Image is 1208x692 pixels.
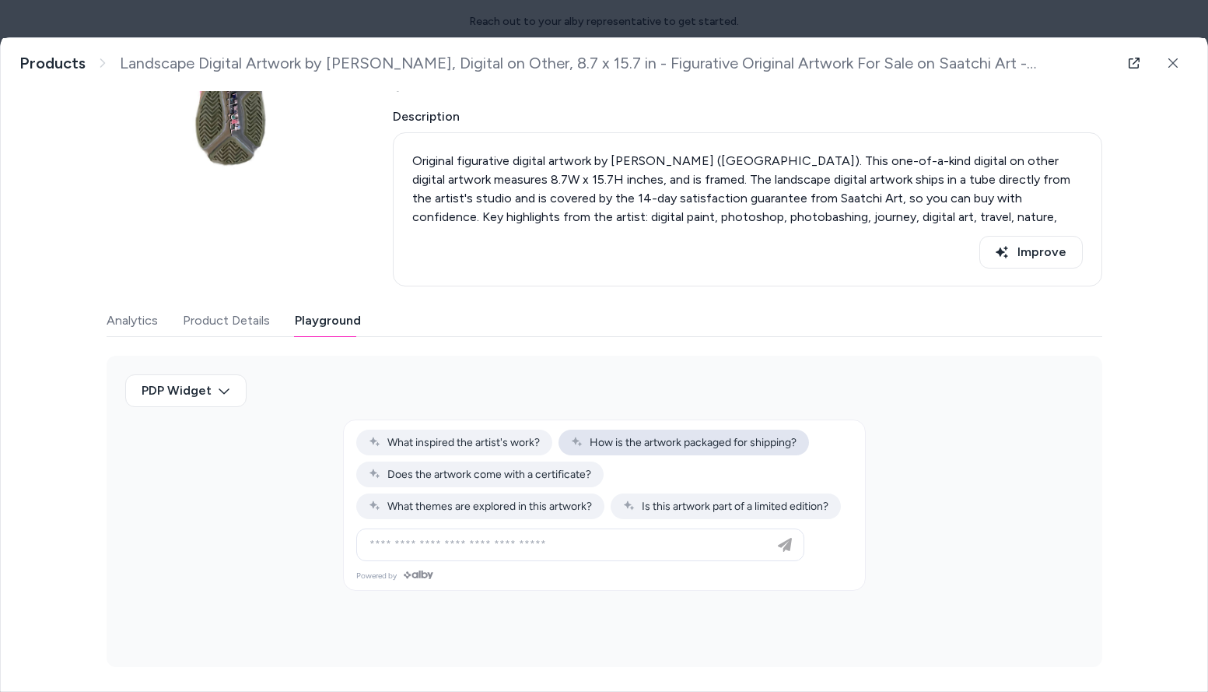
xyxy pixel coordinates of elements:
button: Analytics [107,305,158,336]
button: PDP Widget [125,374,247,407]
a: Products [19,54,86,73]
span: PDP Widget [142,381,212,400]
span: Description [393,107,1102,126]
nav: breadcrumb [19,54,1114,73]
p: Original figurative digital artwork by [PERSON_NAME] ([GEOGRAPHIC_DATA]). This one-of-a-kind digi... [412,152,1083,245]
button: Product Details [183,305,270,336]
button: Improve [979,236,1083,269]
span: Landscape Digital Artwork by [PERSON_NAME], Digital on Other, 8.7 x 15.7 in - Figurative Original... [120,54,1114,73]
button: Playground [295,305,361,336]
